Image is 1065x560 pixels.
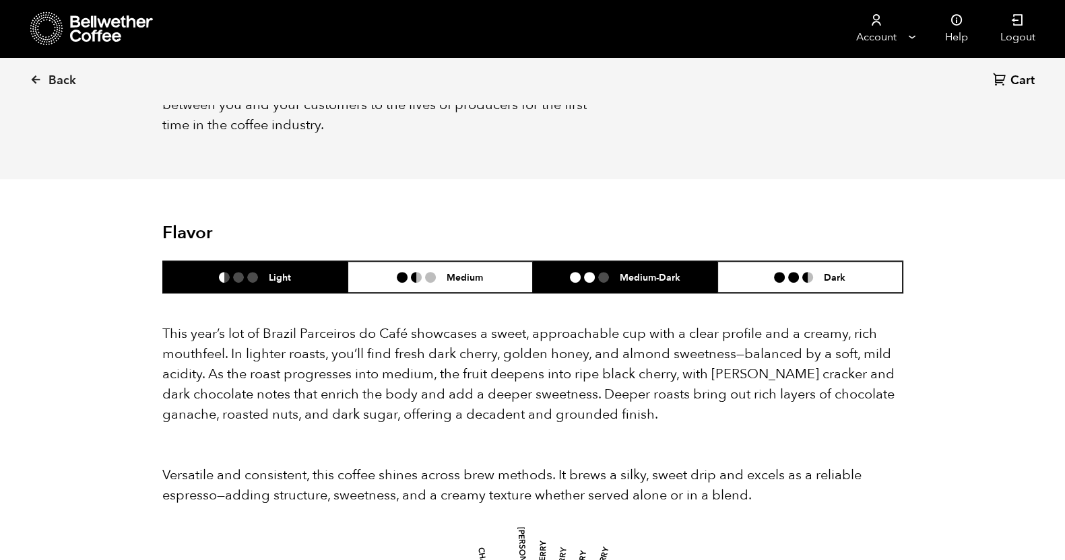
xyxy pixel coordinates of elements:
span: Back [49,73,76,89]
h6: Medium [447,271,483,283]
p: Versatile and consistent, this coffee shines across brew methods. It brews a silky, sweet drip an... [162,465,903,505]
span: Cart [1010,73,1035,89]
a: Cart [993,72,1038,90]
h6: Light [269,271,291,283]
h2: Flavor [162,223,410,244]
h6: Dark [824,271,845,283]
h6: Medium-Dark [620,271,680,283]
p: This year’s lot of Brazil Parceiros do Café showcases a sweet, approachable cup with a clear prof... [162,324,903,425]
